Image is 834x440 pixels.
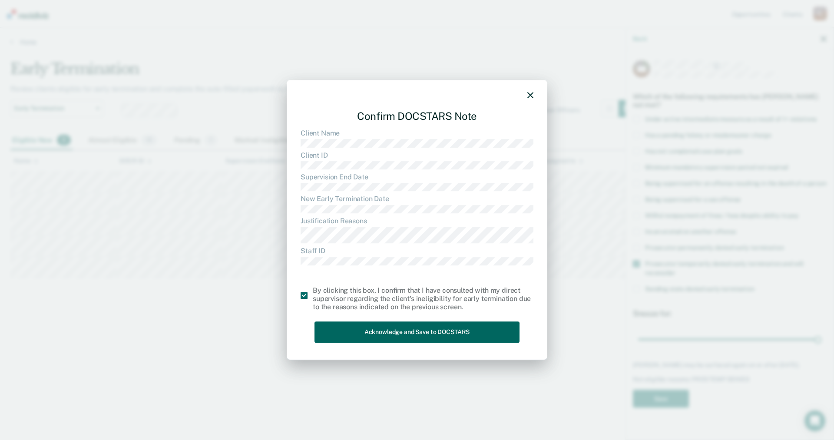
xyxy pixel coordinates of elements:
[301,103,533,129] div: Confirm DOCSTARS Note
[313,286,533,311] div: By clicking this box, I confirm that I have consulted with my direct supervisor regarding the cli...
[301,217,533,225] dt: Justification Reasons
[314,322,520,343] button: Acknowledge and Save to DOCSTARS
[301,129,533,138] dt: Client Name
[301,247,533,255] dt: Staff ID
[301,151,533,159] dt: Client ID
[301,173,533,181] dt: Supervision End Date
[301,195,533,203] dt: New Early Termination Date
